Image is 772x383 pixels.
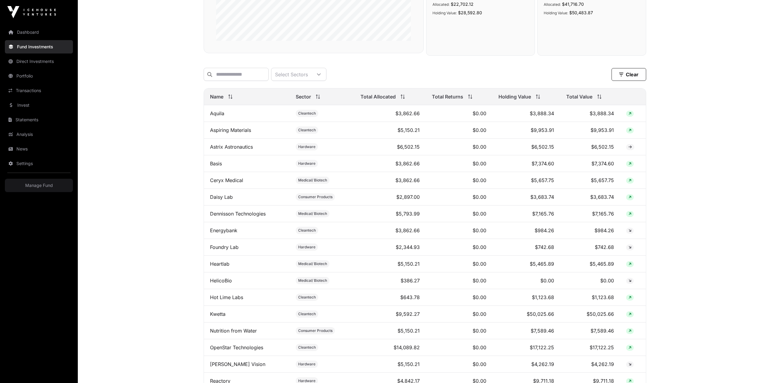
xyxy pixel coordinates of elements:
td: $9,592.27 [354,306,426,323]
td: $4,262.19 [492,356,560,373]
a: Aquila [210,110,224,116]
td: $5,150.21 [354,323,426,339]
span: Consumer Products [298,195,333,199]
td: $1,123.68 [492,289,560,306]
span: Cleantech [298,312,316,316]
td: $5,657.75 [560,172,620,189]
td: $0.00 [426,222,492,239]
span: Total Value [566,93,592,100]
span: Hardware [298,245,315,250]
td: $742.68 [492,239,560,256]
td: $0.00 [426,323,492,339]
a: Nutrition from Water [210,328,257,334]
td: $0.00 [426,205,492,222]
a: Ceryx Medical [210,177,243,183]
span: Medical/ Biotech [298,211,327,216]
td: $6,502.15 [492,139,560,155]
td: $0.00 [426,339,492,356]
a: Fund Investments [5,40,73,53]
td: $0.00 [426,189,492,205]
img: Icehouse Ventures Logo [7,6,56,18]
iframe: Chat Widget [742,354,772,383]
a: Foundry Lab [210,244,239,250]
td: $0.00 [426,356,492,373]
a: Dashboard [5,26,73,39]
td: $7,374.60 [560,155,620,172]
td: $17,122.25 [560,339,620,356]
td: $3,683.74 [560,189,620,205]
a: Settings [5,157,73,170]
td: $0.00 [492,272,560,289]
td: $5,150.21 [354,356,426,373]
td: $6,502.15 [560,139,620,155]
td: $0.00 [426,139,492,155]
span: Holding Value: [544,11,568,15]
a: Basis [210,160,222,167]
td: $5,793.99 [354,205,426,222]
td: $5,465.89 [560,256,620,272]
td: $2,344.93 [354,239,426,256]
td: $3,888.34 [492,105,560,122]
td: $7,374.60 [492,155,560,172]
a: Daisy Lab [210,194,233,200]
span: Cleantech [298,295,316,300]
a: Invest [5,98,73,112]
span: Sector [296,93,311,100]
td: $0.00 [426,155,492,172]
td: $0.00 [426,256,492,272]
a: Transactions [5,84,73,97]
a: Dennisson Technologies [210,211,266,217]
td: $3,862.66 [354,105,426,122]
a: Portfolio [5,69,73,83]
span: Name [210,93,223,100]
td: $0.00 [426,172,492,189]
span: Medical/ Biotech [298,261,327,266]
span: $28,592.80 [458,10,482,15]
a: Statements [5,113,73,126]
a: Astrix Astronautics [210,144,253,150]
span: Total Allocated [360,93,396,100]
td: $3,862.66 [354,222,426,239]
td: $9,953.91 [560,122,620,139]
a: [PERSON_NAME] Vision [210,361,265,367]
td: $50,025.66 [492,306,560,323]
a: Kwetta [210,311,226,317]
td: $14,089.82 [354,339,426,356]
span: $50,483.87 [569,10,593,15]
td: $5,657.75 [492,172,560,189]
td: $4,262.19 [560,356,620,373]
td: $386.27 [354,272,426,289]
a: Hot Lime Labs [210,294,243,300]
td: $5,150.21 [354,256,426,272]
td: $643.78 [354,289,426,306]
a: Direct Investments [5,55,73,68]
span: Cleantech [298,111,316,116]
span: Allocated: [433,2,450,7]
button: Clear [612,68,646,81]
td: $0.00 [426,105,492,122]
td: $1,123.68 [560,289,620,306]
td: $0.00 [426,272,492,289]
a: Manage Fund [5,179,73,192]
td: $6,502.15 [354,139,426,155]
td: $984.26 [492,222,560,239]
a: Heartlab [210,261,229,267]
td: $0.00 [560,272,620,289]
span: Hardware [298,362,315,367]
span: Hardware [298,144,315,149]
td: $0.00 [426,122,492,139]
td: $50,025.66 [560,306,620,323]
td: $742.68 [560,239,620,256]
td: $0.00 [426,289,492,306]
span: Cleantech [298,345,316,350]
td: $984.26 [560,222,620,239]
span: Allocated: [544,2,561,7]
td: $3,683.74 [492,189,560,205]
a: OpenStar Technologies [210,344,263,350]
span: Holding Value [498,93,531,100]
span: Cleantech [298,128,316,133]
td: $0.00 [426,306,492,323]
td: $9,953.91 [492,122,560,139]
a: News [5,142,73,156]
span: Holding Value: [433,11,457,15]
